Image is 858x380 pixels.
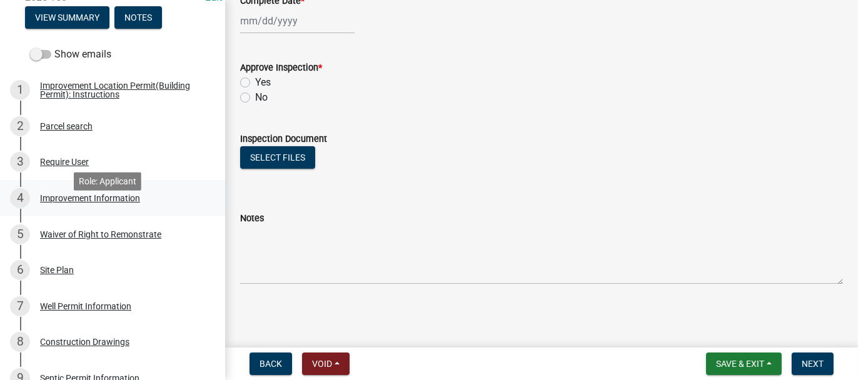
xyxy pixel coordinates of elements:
wm-modal-confirm: Summary [25,14,109,24]
button: Select files [240,146,315,169]
span: Back [260,359,282,369]
div: Improvement Information [40,194,140,202]
label: Inspection Document [240,135,327,144]
button: Save & Exit [706,352,782,375]
div: Role: Applicant [74,172,141,190]
button: Next [792,352,834,375]
div: 7 [10,296,30,316]
div: 4 [10,188,30,208]
div: Require User [40,157,89,166]
div: Construction Drawings [40,337,129,346]
div: Waiver of Right to Remonstrate [40,230,161,239]
div: Site Plan [40,266,74,274]
div: 3 [10,152,30,172]
button: View Summary [25,6,109,29]
label: Yes [255,75,271,90]
label: Notes [240,214,264,223]
label: Show emails [30,47,111,62]
button: Void [302,352,350,375]
label: Approve Inspection [240,64,322,72]
span: Void [312,359,332,369]
wm-modal-confirm: Notes [114,14,162,24]
button: Notes [114,6,162,29]
div: 2 [10,116,30,136]
div: 5 [10,224,30,244]
button: Back [250,352,292,375]
div: 1 [10,80,30,100]
span: Save & Exit [716,359,764,369]
div: Improvement Location Permit(Building Permit): Instructions [40,81,205,99]
div: Parcel search [40,122,93,131]
div: 6 [10,260,30,280]
div: 8 [10,332,30,352]
div: Well Permit Information [40,302,131,311]
span: Next [802,359,824,369]
label: No [255,90,268,105]
input: mm/dd/yyyy [240,8,355,34]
